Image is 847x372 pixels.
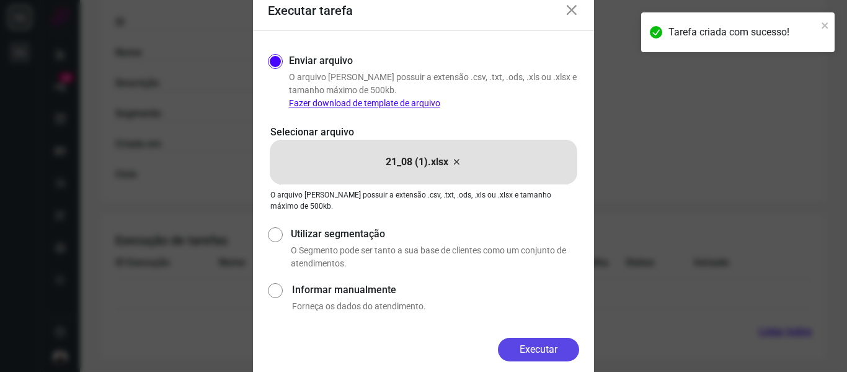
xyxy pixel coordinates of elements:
[270,125,577,140] p: Selecionar arquivo
[292,283,579,297] label: Informar manualmente
[291,244,579,270] p: O Segmento pode ser tanto a sua base de clientes como um conjunto de atendimentos.
[291,227,579,242] label: Utilizar segmentação
[289,98,440,108] a: Fazer download de template de arquivo
[668,25,817,40] div: Tarefa criada com sucesso!
[821,17,830,32] button: close
[386,155,448,170] p: 21_08 (1).xlsx
[289,71,579,110] p: O arquivo [PERSON_NAME] possuir a extensão .csv, .txt, .ods, .xls ou .xlsx e tamanho máximo de 50...
[270,189,577,212] p: O arquivo [PERSON_NAME] possuir a extensão .csv, .txt, .ods, .xls ou .xlsx e tamanho máximo de 50...
[498,338,579,361] button: Executar
[289,53,353,68] label: Enviar arquivo
[268,3,353,18] h3: Executar tarefa
[292,300,579,313] p: Forneça os dados do atendimento.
